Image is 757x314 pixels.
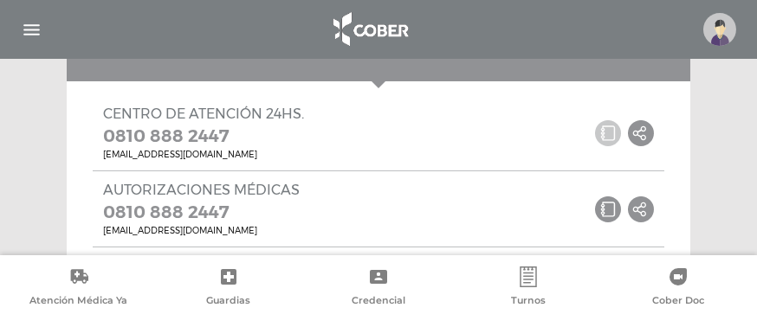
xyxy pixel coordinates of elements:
[511,294,546,310] span: Turnos
[652,294,704,310] span: Cober Doc
[103,226,300,236] a: [EMAIL_ADDRESS][DOMAIN_NAME]
[454,266,604,311] a: Turnos
[604,266,754,311] a: Cober Doc
[103,198,300,226] a: 0810 888 2447
[21,19,42,41] img: Cober_menu-lines-white.svg
[206,294,250,310] span: Guardias
[103,182,300,198] p: Autorizaciones médicas
[29,294,127,310] span: Atención Médica Ya
[3,266,153,311] a: Atención Médica Ya
[103,106,304,122] p: Centro de atención 24hs.
[103,150,304,160] a: [EMAIL_ADDRESS][DOMAIN_NAME]
[352,294,405,310] span: Credencial
[324,9,415,50] img: logo_cober_home-white.png
[303,266,453,311] a: Credencial
[703,13,736,46] img: profile-placeholder.svg
[153,266,303,311] a: Guardias
[103,122,304,150] a: 0810 888 2447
